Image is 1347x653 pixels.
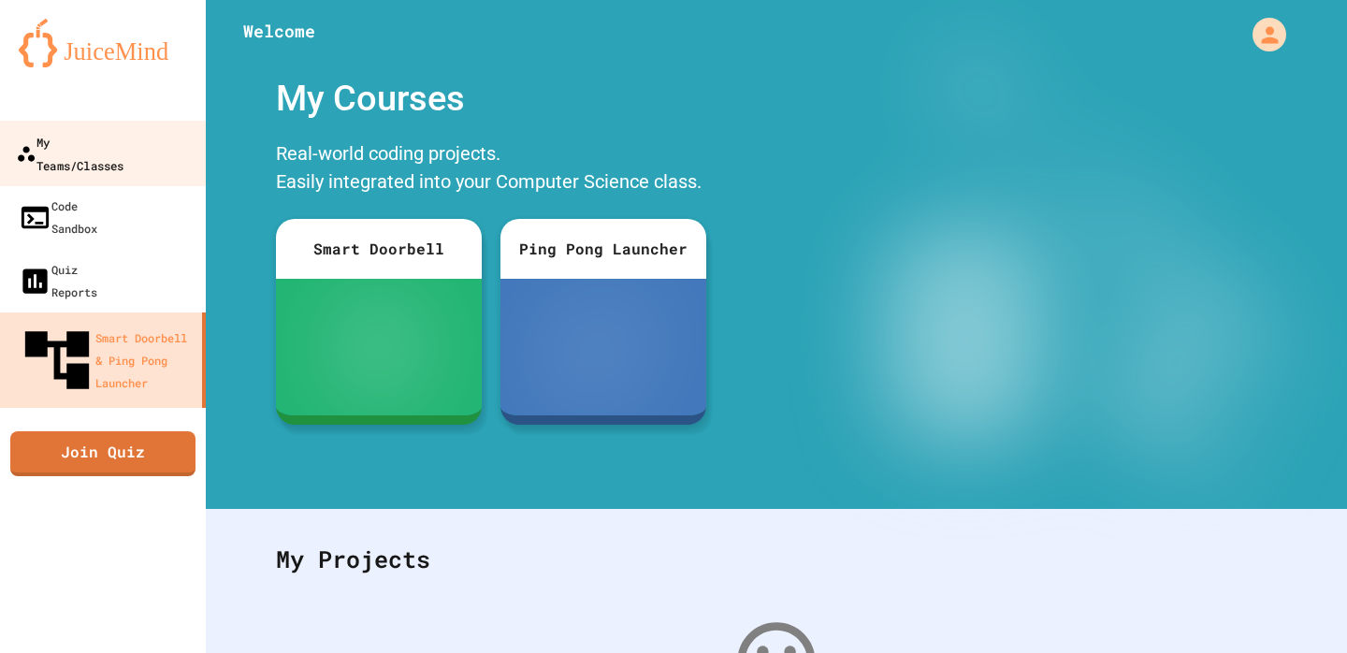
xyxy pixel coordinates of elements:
div: Ping Pong Launcher [500,219,706,279]
img: logo-orange.svg [19,19,187,67]
a: Join Quiz [10,431,196,476]
img: banner-image-my-projects.png [811,63,1312,490]
div: Quiz Reports [19,258,97,303]
img: ppl-with-ball.png [562,310,645,385]
div: My Projects [257,523,1296,596]
div: Smart Doorbell [276,219,482,279]
div: Real-world coding projects. Easily integrated into your Computer Science class. [267,135,716,205]
div: My Teams/Classes [16,130,123,176]
div: My Account [1233,13,1291,56]
div: Code Sandbox [19,195,97,239]
div: Smart Doorbell & Ping Pong Launcher [19,322,195,399]
div: My Courses [267,63,716,135]
img: sdb-white.svg [353,310,406,385]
